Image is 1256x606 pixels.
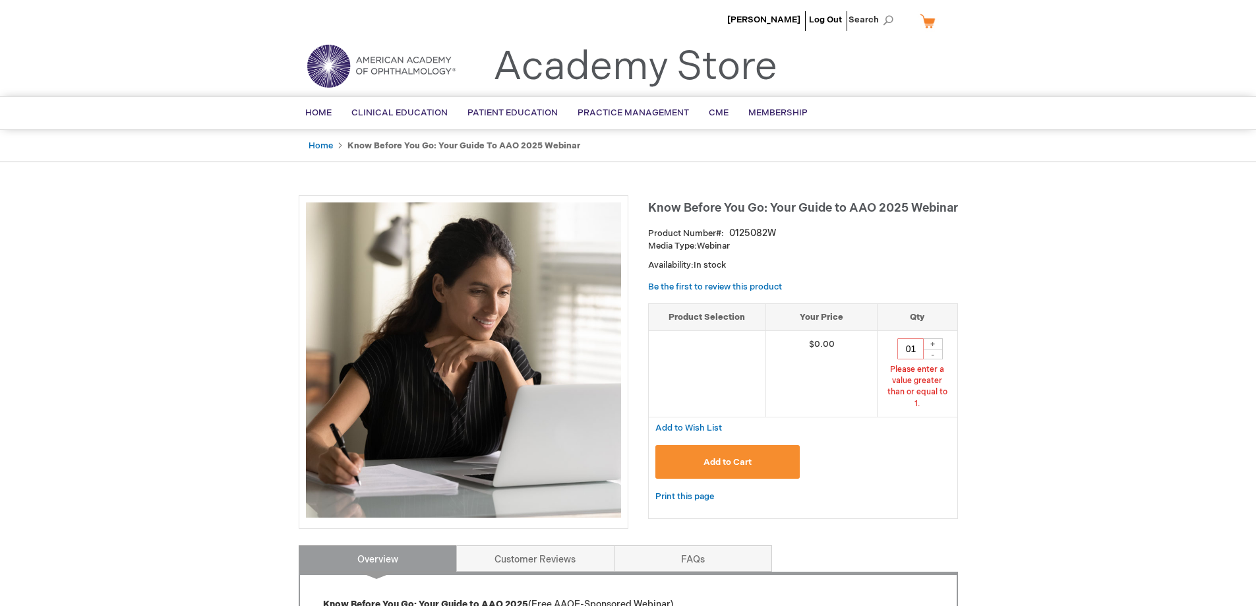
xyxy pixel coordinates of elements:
[648,240,958,253] p: Webinar
[923,338,943,349] div: +
[456,545,614,572] a: Customer Reviews
[884,364,950,409] div: Please enter a value greater than or equal to 1.
[648,228,724,239] strong: Product Number
[809,15,842,25] a: Log Out
[923,349,943,359] div: -
[727,15,800,25] a: [PERSON_NAME]
[467,107,558,118] span: Patient Education
[493,44,777,91] a: Academy Store
[703,457,752,468] span: Add to Cart
[655,489,714,505] a: Print this page
[897,338,924,359] input: Qty
[765,331,878,417] td: $0.00
[309,140,333,151] a: Home
[578,107,689,118] span: Practice Management
[347,140,580,151] strong: Know Before You Go: Your Guide to AAO 2025 Webinar
[748,107,808,118] span: Membership
[655,422,722,433] a: Add to Wish List
[648,241,697,251] strong: Media Type:
[648,282,782,292] a: Be the first to review this product
[878,303,957,331] th: Qty
[306,202,621,518] img: Know Before You Go: Your Guide to AAO 2025 Webinar
[709,107,729,118] span: CME
[655,423,722,433] span: Add to Wish List
[849,7,899,33] span: Search
[694,260,726,270] span: In stock
[648,259,958,272] p: Availability:
[614,545,772,572] a: FAQs
[351,107,448,118] span: Clinical Education
[765,303,878,331] th: Your Price
[299,545,457,572] a: Overview
[648,201,958,215] span: Know Before You Go: Your Guide to AAO 2025 Webinar
[649,303,766,331] th: Product Selection
[305,107,332,118] span: Home
[655,445,800,479] button: Add to Cart
[729,227,776,240] div: 0125082W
